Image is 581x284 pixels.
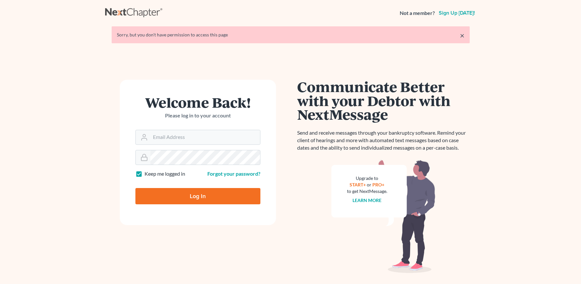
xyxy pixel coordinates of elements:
input: Log In [135,188,260,204]
a: × [460,32,464,39]
div: Sorry, but you don't have permission to access this page [117,32,464,38]
p: Send and receive messages through your bankruptcy software. Remind your client of hearings and mo... [297,129,470,152]
div: Upgrade to [347,175,387,182]
p: Please log in to your account [135,112,260,119]
input: Email Address [150,130,260,144]
a: Learn more [353,197,381,203]
img: nextmessage_bg-59042aed3d76b12b5cd301f8e5b87938c9018125f34e5fa2b7a6b67550977c72.svg [331,159,436,273]
div: to get NextMessage. [347,188,387,195]
h1: Welcome Back! [135,95,260,109]
h1: Communicate Better with your Debtor with NextMessage [297,80,470,121]
a: Forgot your password? [207,170,260,177]
label: Keep me logged in [145,170,185,178]
a: START+ [350,182,366,187]
a: Sign up [DATE]! [437,10,476,16]
a: PRO+ [372,182,384,187]
strong: Not a member? [400,9,435,17]
span: or [367,182,371,187]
